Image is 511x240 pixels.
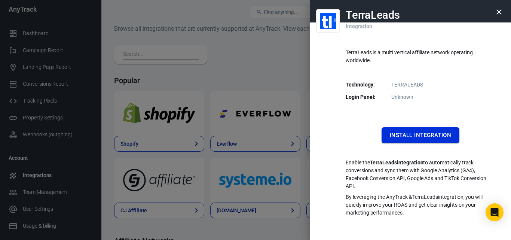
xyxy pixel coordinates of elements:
h2: TerraLeads [346,9,400,21]
dt: Technology: [346,81,383,89]
dd: Unknown [350,93,491,101]
img: TerraLeads [320,10,336,31]
p: By leveraging the AnyTrack & TerraLeads integration, you will quickly improve your ROAS and get c... [346,193,495,217]
p: Enable the to automatically track conversions and sync them with Google Analytics (GA4), Facebook... [346,159,495,190]
dt: Login Panel: [346,93,383,101]
strong: TerraLeads integration [370,160,423,165]
p: TerraLeads is a multi vertical affiliate network operating worldwide. [346,49,495,64]
dd: TERRALEADS [350,81,491,89]
p: Integration [346,15,372,30]
div: Open Intercom Messenger [486,203,504,221]
button: Install Integration [382,127,459,143]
